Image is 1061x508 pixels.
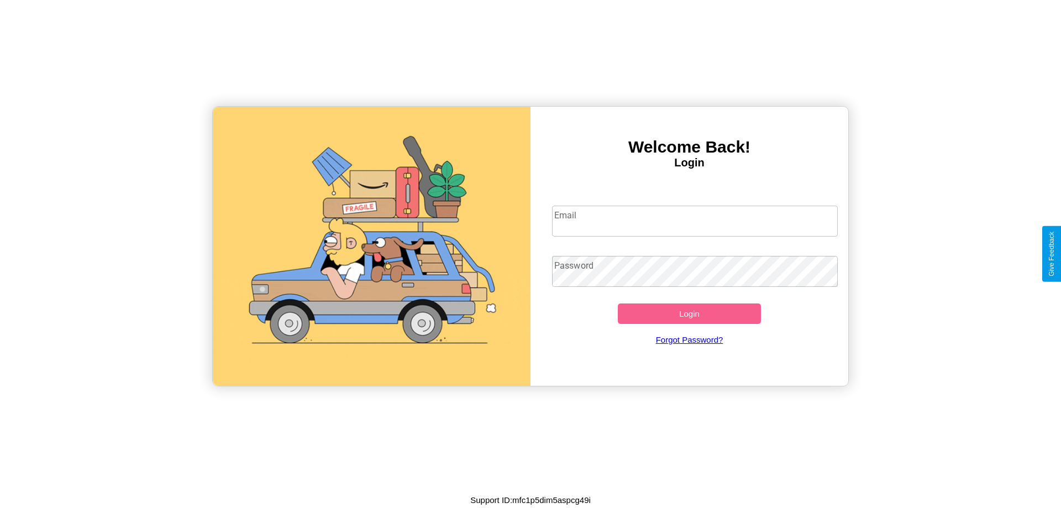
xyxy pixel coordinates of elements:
[1048,232,1055,276] div: Give Feedback
[470,493,591,507] p: Support ID: mfc1p5dim5aspcg49i
[530,138,848,156] h3: Welcome Back!
[530,156,848,169] h4: Login
[213,107,530,386] img: gif
[547,324,833,355] a: Forgot Password?
[618,303,761,324] button: Login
